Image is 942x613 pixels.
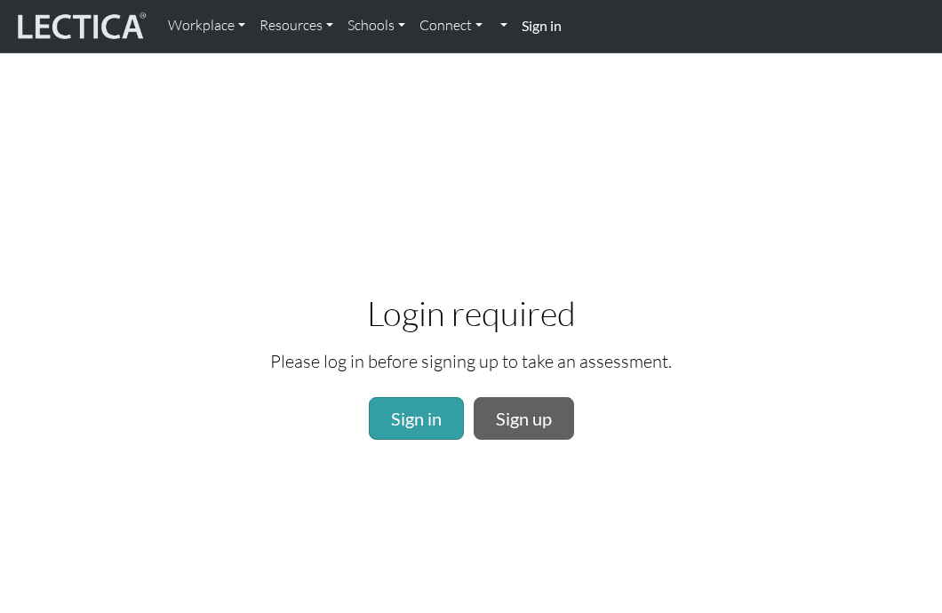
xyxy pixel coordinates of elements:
a: Schools [340,7,412,44]
a: Sign in [515,7,569,45]
img: lecticalive [13,10,147,44]
a: Workplace [161,7,252,44]
a: Resources [252,7,340,44]
a: Sign up [474,397,574,440]
p: Please log in before signing up to take an assessment. [270,347,672,376]
strong: Sign in [522,17,562,34]
a: Sign in [369,397,464,440]
h2: Login required [270,293,672,333]
a: Connect [412,7,490,44]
